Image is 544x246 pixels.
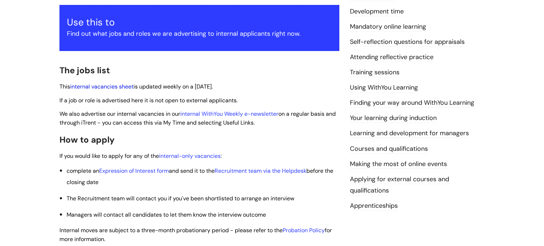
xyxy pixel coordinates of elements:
span: If you would like to apply for any of the : [59,152,222,160]
span: losing date [70,178,98,186]
span: Managers will contact all candidates to let them know the interview outcome [67,211,266,218]
span: This is updated weekly on a [DATE]. [59,83,213,90]
a: Recruitment team via the Helpdesk [215,167,306,175]
span: We also advertise our internal vacancies in our on a regular basis and through iTrent - you can a... [59,110,336,126]
a: Making the most of online events [350,160,447,169]
a: Learning and development for managers [350,129,469,138]
span: The Recruitment team will contact you if you've been shortlisted to arrange an interview [67,195,294,202]
span: complete an [67,167,99,175]
a: Mandatory online learning [350,22,426,32]
a: Development time [350,7,404,16]
span: nternal moves are subject to a three-month probationary period - please refer to the for more inf... [59,227,332,243]
span: If a job or role is advertised here it is not open to external applicants. [59,97,238,104]
a: Your learning during induction [350,114,437,123]
a: internal-only vacancies [159,152,221,160]
span: How to apply [59,134,115,145]
a: Training sessions [350,68,399,77]
a: Self-reflection questions for appraisals [350,38,465,47]
span: The jobs list [59,65,110,76]
a: internal WithYou Weekly e-newsletter [180,110,278,118]
p: Find out what jobs and roles we are advertising to internal applicants right now. [67,28,332,39]
a: Courses and qualifications [350,144,428,154]
a: Probation Policy [283,227,325,234]
a: Using WithYou Learning [350,83,418,92]
span: and send it to the before the c [67,167,333,186]
a: Attending reflective practice [350,53,433,62]
a: Expression of Interest form [99,167,169,175]
h3: Use this to [67,17,332,28]
a: Applying for external courses and qualifications [350,175,449,195]
a: Apprenticeships [350,201,398,211]
span: I [59,227,332,243]
a: Finding your way around WithYou Learning [350,98,474,108]
a: internal vacancies sheet [70,83,134,90]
